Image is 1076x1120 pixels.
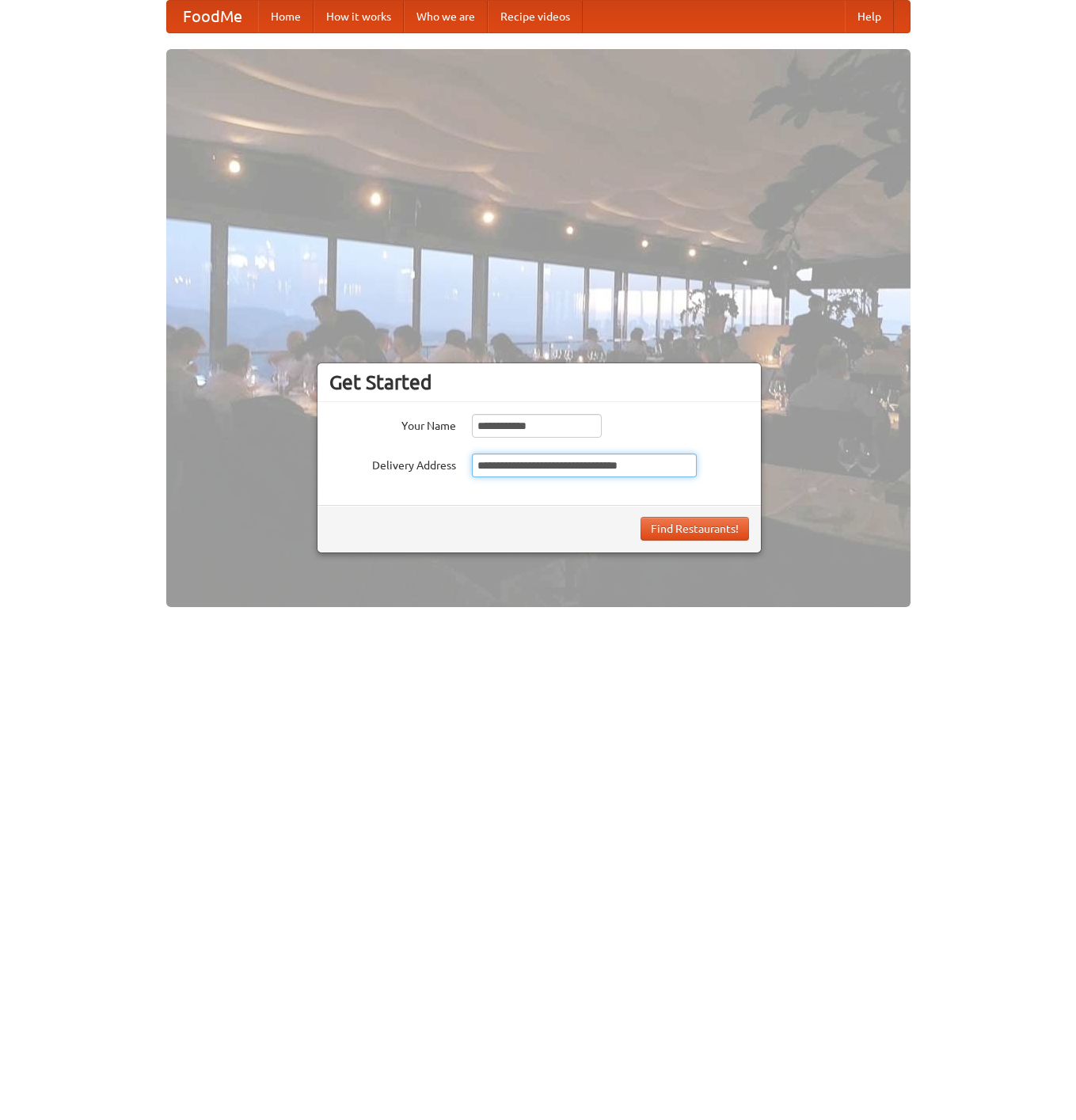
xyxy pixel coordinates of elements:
a: Home [258,1,314,32]
a: Recipe videos [488,1,583,32]
a: Who we are [404,1,488,32]
a: FoodMe [167,1,258,32]
label: Your Name [329,414,456,434]
label: Delivery Address [329,454,456,473]
h3: Get Started [329,370,749,394]
button: Find Restaurants! [641,517,749,541]
a: How it works [314,1,404,32]
a: Help [845,1,894,32]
